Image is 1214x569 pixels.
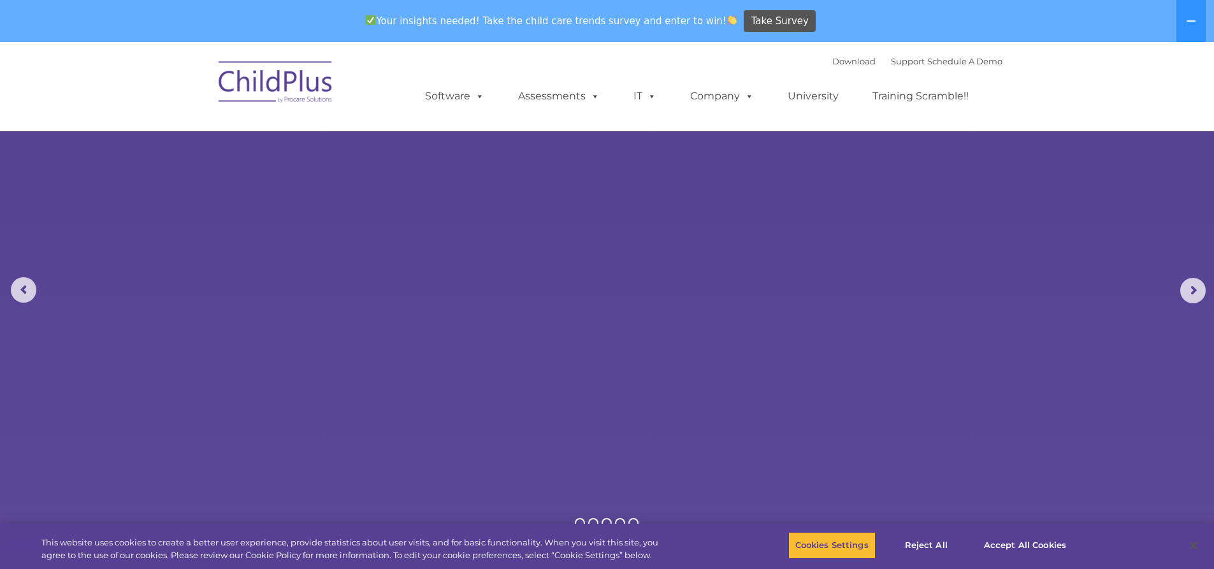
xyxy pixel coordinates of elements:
a: Company [677,83,767,109]
a: Download [832,56,876,66]
font: | [832,56,1002,66]
img: ChildPlus by Procare Solutions [212,52,340,116]
a: IT [621,83,669,109]
a: University [775,83,851,109]
span: Take Survey [751,10,809,32]
button: Cookies Settings [788,532,876,559]
img: 👏 [727,15,737,25]
button: Accept All Cookies [977,532,1073,559]
span: Your insights needed! Take the child care trends survey and enter to win! [361,8,742,33]
span: Phone number [177,136,231,146]
button: Close [1180,531,1208,559]
span: Last name [177,84,216,94]
a: Assessments [505,83,612,109]
a: Schedule A Demo [927,56,1002,66]
div: This website uses cookies to create a better user experience, provide statistics about user visit... [41,537,668,561]
a: Take Survey [744,10,816,32]
a: Software [412,83,497,109]
img: ✅ [366,15,375,25]
a: Training Scramble!! [860,83,981,109]
a: Support [891,56,925,66]
button: Reject All [886,532,966,559]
